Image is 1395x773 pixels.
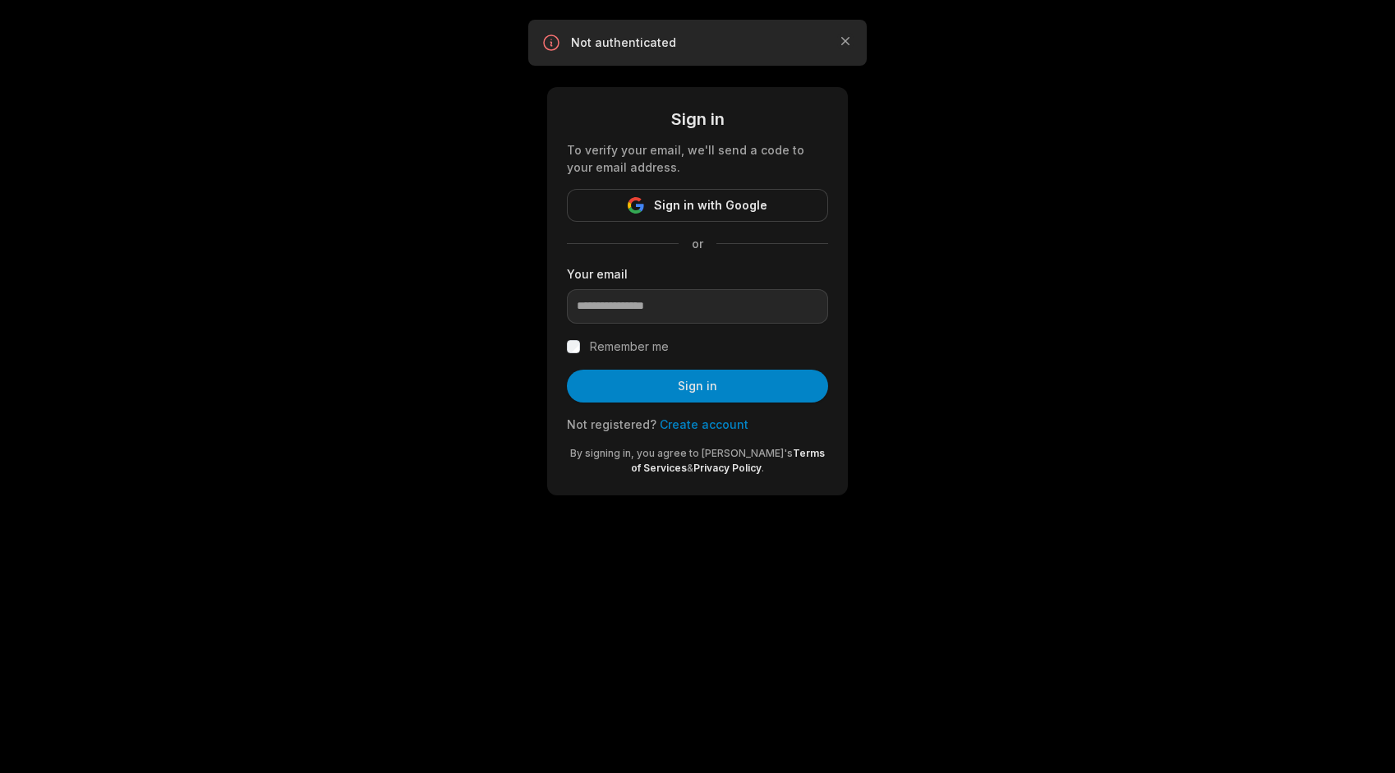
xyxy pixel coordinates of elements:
[567,370,828,403] button: Sign in
[567,141,828,176] div: To verify your email, we'll send a code to your email address.
[567,417,656,431] span: Not registered?
[762,462,764,474] span: .
[571,35,824,51] p: Not authenticated
[631,447,825,474] a: Terms of Services
[654,196,767,215] span: Sign in with Google
[693,462,762,474] a: Privacy Policy
[567,189,828,222] button: Sign in with Google
[660,417,748,431] a: Create account
[570,447,793,459] span: By signing in, you agree to [PERSON_NAME]'s
[687,462,693,474] span: &
[567,107,828,131] div: Sign in
[590,337,669,357] label: Remember me
[567,265,828,283] label: Your email
[679,235,716,252] span: or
